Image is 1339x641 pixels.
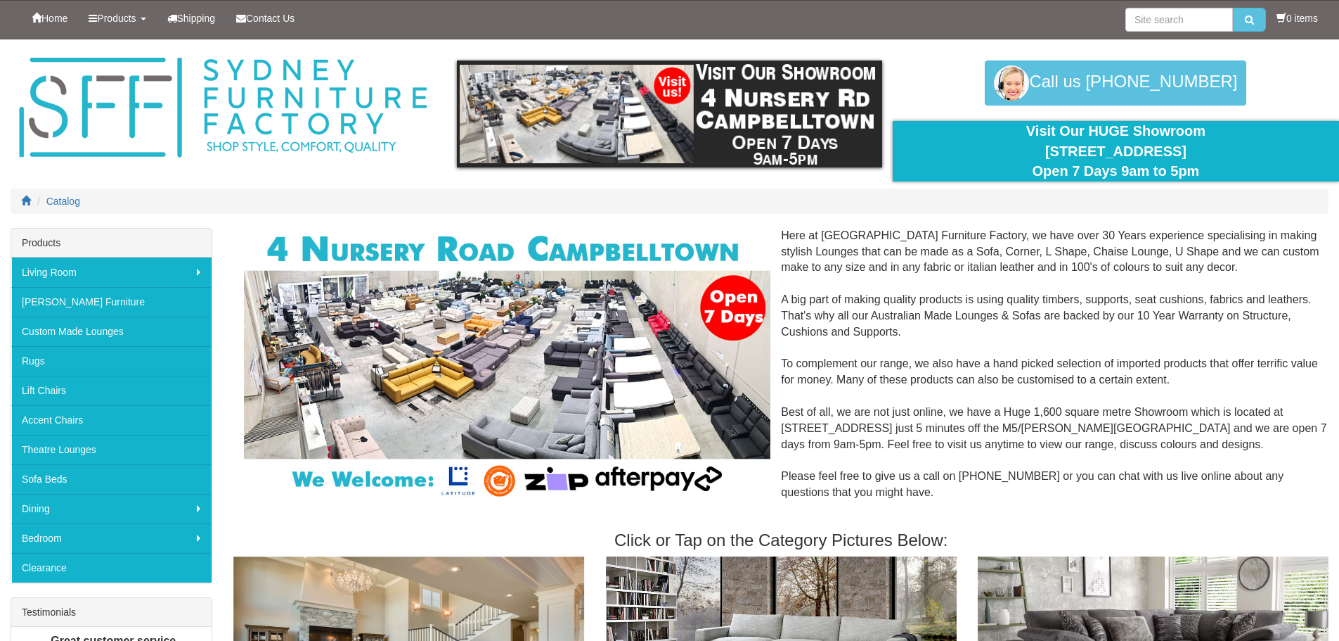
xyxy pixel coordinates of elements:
[11,317,212,346] a: Custom Made Lounges
[1276,11,1318,25] li: 0 items
[1125,8,1233,32] input: Site search
[244,228,770,502] img: Corner Modular Lounges
[457,61,882,167] img: showroom.gif
[11,346,212,376] a: Rugs
[177,13,216,24] span: Shipping
[97,13,136,24] span: Products
[12,53,434,163] img: Sydney Furniture Factory
[903,121,1328,182] div: Visit Our HUGE Showroom [STREET_ADDRESS] Open 7 Days 9am to 5pm
[11,229,212,258] div: Products
[11,435,212,464] a: Theatre Lounges
[11,258,212,287] a: Living Room
[46,196,80,207] a: Catalog
[41,13,67,24] span: Home
[233,228,1328,517] div: Here at [GEOGRAPHIC_DATA] Furniture Factory, we have over 30 Years experience specialising in mak...
[233,531,1328,550] h3: Click or Tap on the Category Pictures Below:
[11,494,212,523] a: Dining
[11,553,212,583] a: Clearance
[246,13,295,24] span: Contact Us
[78,1,156,36] a: Products
[11,598,212,627] div: Testimonials
[157,1,226,36] a: Shipping
[11,376,212,405] a: Lift Chairs
[21,1,78,36] a: Home
[226,1,305,36] a: Contact Us
[11,405,212,435] a: Accent Chairs
[11,464,212,494] a: Sofa Beds
[11,523,212,553] a: Bedroom
[11,287,212,317] a: [PERSON_NAME] Furniture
